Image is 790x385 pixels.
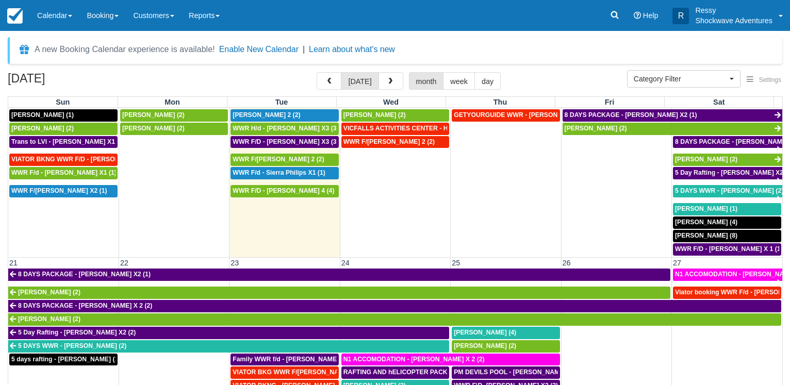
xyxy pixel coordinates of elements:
span: 24 [340,259,351,267]
a: 5 Day Rafting - [PERSON_NAME] X2 (2) [8,327,449,339]
span: Tue [275,98,288,106]
span: Trans to LVI - [PERSON_NAME] X1 (1) [11,138,124,145]
span: Family WWR f/d - [PERSON_NAME] X 4 (4) [233,356,359,363]
a: WWR F/d - Sierra Philips X1 (1) [231,167,338,179]
span: [PERSON_NAME] (1) [675,205,737,212]
span: WWR F/[PERSON_NAME] 2 (2) [343,138,435,145]
span: GETYOURGUIDE WWR - [PERSON_NAME] X 9 (9) [454,111,602,119]
span: VICFALLS ACTIVITIES CENTER - HELICOPTER -[PERSON_NAME] X 4 (4) [343,125,562,132]
span: [PERSON_NAME] (4) [454,329,516,336]
span: 8 DAYS PACKAGE - [PERSON_NAME] X 2 (2) [18,302,152,309]
a: [PERSON_NAME] (2) [120,123,228,135]
span: 5 days rafting - [PERSON_NAME] (1) [11,356,120,363]
a: 5 days rafting - [PERSON_NAME] (1) [9,354,118,366]
a: 8 DAYS PACKAGE - [PERSON_NAME] X 2 (2) [673,136,782,148]
span: [PERSON_NAME] (4) [675,219,737,226]
span: Thu [493,98,507,106]
a: [PERSON_NAME] (2) [452,340,559,353]
a: [PERSON_NAME] (8) [673,230,781,242]
span: WWR F/D - [PERSON_NAME] X3 (3) [233,138,338,145]
span: [PERSON_NAME] (2) [454,342,516,349]
span: 22 [119,259,129,267]
span: WWR F/[PERSON_NAME] X2 (1) [11,187,107,194]
span: 5 DAYS WWR - [PERSON_NAME] (2) [18,342,126,349]
span: [PERSON_NAME] (2) [122,125,185,132]
img: checkfront-main-nav-mini-logo.png [7,8,23,24]
a: N1 ACCOMODATION - [PERSON_NAME] X 2 (2) [341,354,560,366]
span: WWR F/[PERSON_NAME] 2 (2) [233,156,324,163]
a: [PERSON_NAME] (2) [120,109,228,122]
a: 5 DAYS WWR - [PERSON_NAME] (2) [8,340,449,353]
a: WWR F/[PERSON_NAME] X2 (1) [9,185,118,197]
a: VICFALLS ACTIVITIES CENTER - HELICOPTER -[PERSON_NAME] X 4 (4) [341,123,449,135]
span: Fri [605,98,614,106]
a: 5 DAYS WWR - [PERSON_NAME] (2) [673,185,782,197]
span: [PERSON_NAME] (8) [675,232,737,239]
button: [DATE] [341,72,378,90]
span: [PERSON_NAME] (2) [565,125,627,132]
a: [PERSON_NAME] (4) [452,327,559,339]
span: WWR F/d - [PERSON_NAME] X1 (1) [11,169,117,176]
button: day [474,72,501,90]
a: 8 DAYS PACKAGE - [PERSON_NAME] X 2 (2) [8,300,781,312]
span: 8 DAYS PACKAGE - [PERSON_NAME] X2 (1) [565,111,697,119]
a: [PERSON_NAME] (1) [673,203,781,215]
a: 8 DAYS PACKAGE - [PERSON_NAME] X2 (1) [563,109,782,122]
span: VIATOR BKNG WWR F/D - [PERSON_NAME] X 1 (1) [11,156,164,163]
span: WWR F/D - [PERSON_NAME] 4 (4) [233,187,334,194]
span: 5 Day Rafting - [PERSON_NAME] X2 (2) [18,329,136,336]
a: WWR F/D - [PERSON_NAME] X3 (3) [231,136,338,148]
span: [PERSON_NAME] (2) [343,111,406,119]
span: [PERSON_NAME] (2) [18,289,80,296]
a: WWR F/[PERSON_NAME] 2 (2) [231,154,338,166]
a: VIATOR BKNG WWR F/D - [PERSON_NAME] X 1 (1) [9,154,118,166]
a: [PERSON_NAME] (2) [8,313,781,326]
button: Settings [740,73,787,88]
a: [PERSON_NAME] (2) [673,154,782,166]
span: 23 [229,259,240,267]
span: 21 [8,259,19,267]
a: [PERSON_NAME] (1) [9,109,118,122]
span: RAFTING AND hELICOPTER PACKAGE - [PERSON_NAME] X1 (1) [343,369,539,376]
a: Trans to LVI - [PERSON_NAME] X1 (1) [9,136,118,148]
a: [PERSON_NAME] (2) [341,109,449,122]
span: [PERSON_NAME] 2 (2) [233,111,300,119]
a: WWR H/d - [PERSON_NAME] X3 (3) [231,123,338,135]
span: Mon [164,98,180,106]
span: Sat [713,98,725,106]
span: [PERSON_NAME] (2) [11,125,74,132]
a: WWR F/D - [PERSON_NAME] 4 (4) [231,185,338,197]
span: Category Filter [634,74,727,84]
span: WWR F/d - Sierra Philips X1 (1) [233,169,325,176]
a: [PERSON_NAME] (2) [9,123,118,135]
h2: [DATE] [8,72,138,91]
p: Shockwave Adventures [695,15,772,26]
span: 5 DAYS WWR - [PERSON_NAME] (2) [675,187,783,194]
span: 26 [562,259,572,267]
a: 8 DAYS PACKAGE - [PERSON_NAME] X2 (1) [8,269,670,281]
button: week [443,72,475,90]
a: [PERSON_NAME] (4) [673,216,781,229]
span: Wed [383,98,399,106]
button: Enable New Calendar [219,44,299,55]
span: [PERSON_NAME] (2) [675,156,737,163]
div: A new Booking Calendar experience is available! [35,43,215,56]
span: | [303,45,305,54]
i: Help [634,12,641,19]
span: [PERSON_NAME] (2) [18,315,80,323]
span: WWR H/d - [PERSON_NAME] X3 (3) [233,125,338,132]
span: N1 ACCOMODATION - [PERSON_NAME] X 2 (2) [343,356,485,363]
span: Sun [56,98,70,106]
span: VIATOR BKG WWR F/[PERSON_NAME] [PERSON_NAME] 2 (2) [233,369,420,376]
a: WWR F/[PERSON_NAME] 2 (2) [341,136,449,148]
a: [PERSON_NAME] (2) [8,287,670,299]
span: PM DEVILS POOL - [PERSON_NAME] X 2 (2) [454,369,586,376]
a: [PERSON_NAME] 2 (2) [231,109,338,122]
a: WWR F/d - [PERSON_NAME] X1 (1) [9,167,118,179]
a: GETYOURGUIDE WWR - [PERSON_NAME] X 9 (9) [452,109,559,122]
a: Viator booking WWR F/d - [PERSON_NAME] 3 (3) [673,287,781,299]
div: R [672,8,689,24]
span: Settings [759,76,781,83]
a: N1 ACCOMODATION - [PERSON_NAME] X 2 (2) [673,269,782,281]
span: [PERSON_NAME] (1) [11,111,74,119]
